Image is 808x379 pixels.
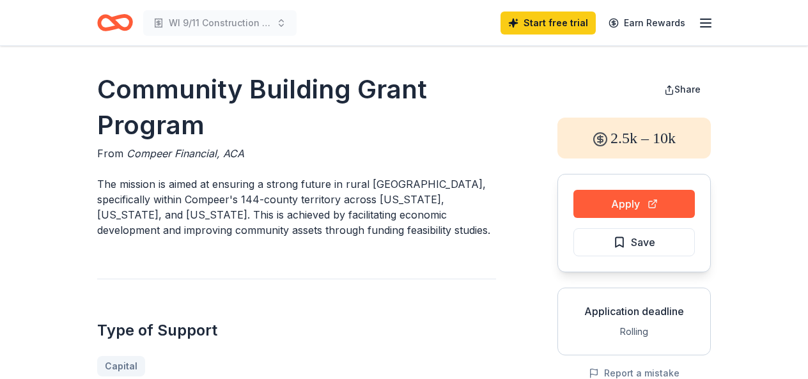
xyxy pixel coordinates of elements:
[501,12,596,35] a: Start free trial
[573,190,695,218] button: Apply
[169,15,271,31] span: WI 9/11 Construction of [GEOGRAPHIC_DATA]
[127,147,244,160] span: Compeer Financial, ACA
[97,176,496,238] p: The mission is aimed at ensuring a strong future in rural [GEOGRAPHIC_DATA], specifically within ...
[97,8,133,38] a: Home
[557,118,711,159] div: 2.5k – 10k
[631,234,655,251] span: Save
[143,10,297,36] button: WI 9/11 Construction of [GEOGRAPHIC_DATA]
[97,320,496,341] h2: Type of Support
[97,356,145,376] a: Capital
[568,324,700,339] div: Rolling
[97,72,496,143] h1: Community Building Grant Program
[601,12,693,35] a: Earn Rewards
[573,228,695,256] button: Save
[97,146,496,161] div: From
[654,77,711,102] button: Share
[674,84,701,95] span: Share
[568,304,700,319] div: Application deadline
